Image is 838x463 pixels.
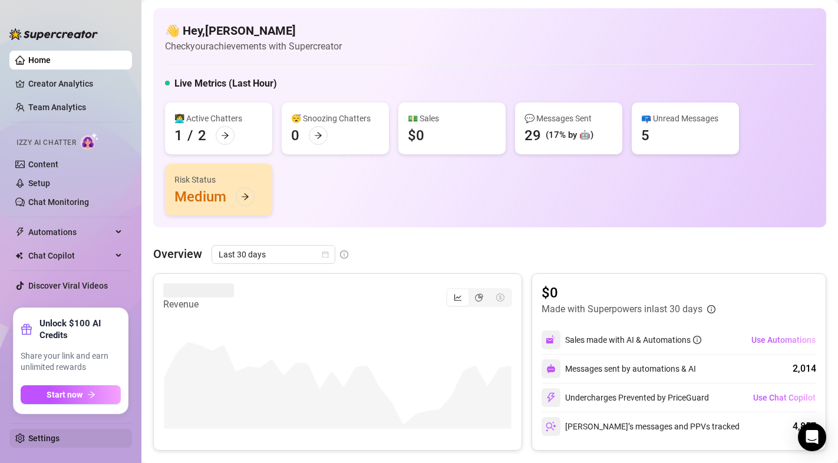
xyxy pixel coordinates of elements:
[17,137,76,148] span: Izzy AI Chatter
[28,178,50,188] a: Setup
[219,246,328,263] span: Last 30 days
[475,293,483,302] span: pie-chart
[163,297,234,312] article: Revenue
[28,197,89,207] a: Chat Monitoring
[174,173,263,186] div: Risk Status
[322,251,329,258] span: calendar
[15,252,23,260] img: Chat Copilot
[641,126,649,145] div: 5
[546,421,556,432] img: svg%3e
[707,305,715,313] span: info-circle
[28,55,51,65] a: Home
[28,246,112,265] span: Chat Copilot
[524,112,613,125] div: 💬 Messages Sent
[221,131,229,140] span: arrow-right
[565,333,701,346] div: Sales made with AI & Automations
[174,112,263,125] div: 👩‍💻 Active Chatters
[542,283,715,302] article: $0
[28,223,112,242] span: Automations
[340,250,348,259] span: info-circle
[165,22,342,39] h4: 👋 Hey, [PERSON_NAME]
[314,131,322,140] span: arrow-right
[291,126,299,145] div: 0
[28,74,123,93] a: Creator Analytics
[81,133,99,150] img: AI Chatter
[524,126,541,145] div: 29
[542,417,740,436] div: [PERSON_NAME]’s messages and PPVs tracked
[446,288,512,307] div: segmented control
[693,336,701,344] span: info-circle
[15,227,25,237] span: thunderbolt
[751,330,816,349] button: Use Automations
[546,392,556,403] img: svg%3e
[753,388,816,407] button: Use Chat Copilot
[174,126,183,145] div: 1
[546,128,593,143] div: (17% by 🤖)
[454,293,462,302] span: line-chart
[793,362,816,376] div: 2,014
[542,388,709,407] div: Undercharges Prevented by PriceGuard
[153,245,202,263] article: Overview
[496,293,504,302] span: dollar-circle
[546,364,556,373] img: svg%3e
[28,102,86,112] a: Team Analytics
[47,390,83,399] span: Start now
[198,126,206,145] div: 2
[542,359,696,378] div: Messages sent by automations & AI
[408,126,424,145] div: $0
[9,28,98,40] img: logo-BBDzfeDw.svg
[546,335,556,345] img: svg%3e
[28,434,60,443] a: Settings
[28,160,58,169] a: Content
[793,419,816,434] div: 4,857
[408,112,496,125] div: 💵 Sales
[21,350,121,373] span: Share your link and earn unlimited rewards
[542,302,702,316] article: Made with Superpowers in last 30 days
[291,112,380,125] div: 😴 Snoozing Chatters
[241,193,249,201] span: arrow-right
[174,77,277,91] h5: Live Metrics (Last Hour)
[798,423,826,451] div: Open Intercom Messenger
[21,323,32,335] span: gift
[165,39,342,54] article: Check your achievements with Supercreator
[28,281,108,290] a: Discover Viral Videos
[21,385,121,404] button: Start nowarrow-right
[753,393,816,402] span: Use Chat Copilot
[641,112,730,125] div: 📪 Unread Messages
[39,318,121,341] strong: Unlock $100 AI Credits
[751,335,816,345] span: Use Automations
[87,391,95,399] span: arrow-right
